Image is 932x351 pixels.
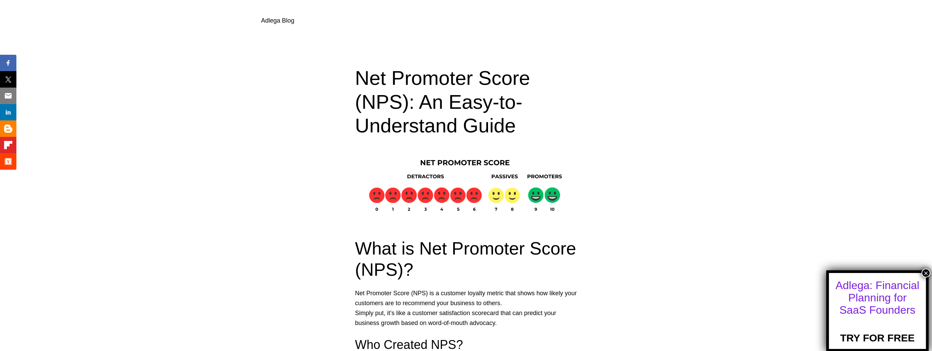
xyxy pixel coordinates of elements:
h2: What is Net Promoter Score (NPS)? [355,238,577,281]
img: NPS Scale [355,154,577,226]
a: TRY FOR FREE [840,321,915,344]
button: Close [921,269,930,277]
a: Adlega Blog [261,17,294,24]
h1: Net Promoter Score (NPS): An Easy-to-Understand Guide [355,66,577,138]
div: Adlega: Financial Planning for SaaS Founders [835,279,920,316]
p: Net Promoter Score (NPS) is a customer loyalty metric that shows how likely your customers are to... [355,288,577,328]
